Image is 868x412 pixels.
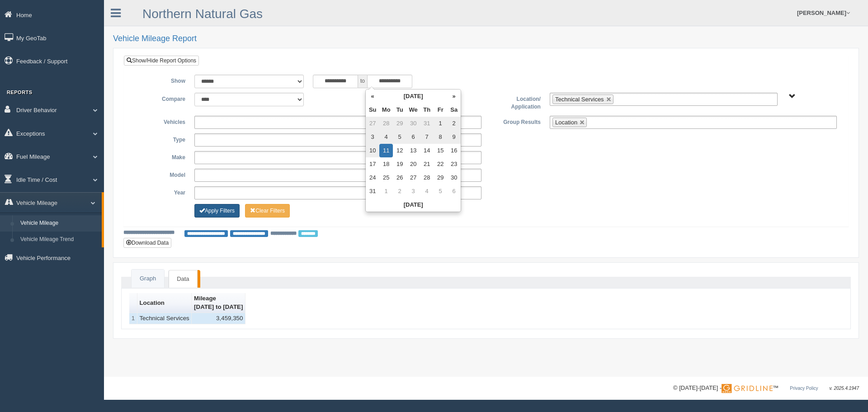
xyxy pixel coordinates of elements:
a: Vehicle Mileage [16,215,102,232]
button: Change Filter Options [194,204,240,218]
th: Fr [434,103,447,117]
td: 23 [447,157,461,171]
th: [DATE] [379,90,447,103]
td: 10 [366,144,379,157]
td: 29 [393,117,406,130]
a: Privacy Policy [790,386,818,391]
td: 2 [447,117,461,130]
label: Show [131,75,190,85]
td: 1 [129,313,137,324]
a: Northern Natural Gas [142,7,263,21]
td: 16 [447,144,461,157]
a: Show/Hide Report Options [124,56,199,66]
th: » [447,90,461,103]
th: Sa [447,103,461,117]
td: 13 [406,144,420,157]
td: 29 [434,171,447,185]
td: 7 [420,130,434,144]
td: 24 [366,171,379,185]
th: We [406,103,420,117]
td: Technical Services [137,313,192,324]
td: 3 [406,185,420,198]
a: Data [169,270,197,288]
td: 1 [379,185,393,198]
td: 30 [447,171,461,185]
td: 27 [406,171,420,185]
td: 28 [420,171,434,185]
td: 9 [447,130,461,144]
td: 8 [434,130,447,144]
td: 1 [434,117,447,130]
th: « [366,90,379,103]
td: 25 [379,171,393,185]
td: 20 [406,157,420,171]
td: 18 [379,157,393,171]
label: Compare [131,93,190,104]
td: 31 [366,185,379,198]
td: 6 [406,130,420,144]
th: Mo [379,103,393,117]
label: Type [131,133,190,144]
label: Vehicles [131,116,190,127]
td: 4 [420,185,434,198]
td: 19 [393,157,406,171]
th: Sort column [192,293,245,313]
td: 3 [366,130,379,144]
span: v. 2025.4.1947 [830,386,859,391]
label: Location/ Application [486,93,545,111]
td: 6 [447,185,461,198]
span: Technical Services [555,96,604,103]
td: 2 [393,185,406,198]
td: 27 [366,117,379,130]
td: 3,459,350 [192,313,245,324]
th: Tu [393,103,406,117]
th: Th [420,103,434,117]
td: 26 [393,171,406,185]
h2: Vehicle Mileage Report [113,34,859,43]
td: 17 [366,157,379,171]
label: Year [131,186,190,197]
td: 15 [434,144,447,157]
div: © [DATE]-[DATE] - ™ [673,384,859,393]
td: 4 [379,130,393,144]
td: 31 [420,117,434,130]
label: Model [131,169,190,180]
td: 5 [393,130,406,144]
td: 14 [420,144,434,157]
th: [DATE] [366,198,461,212]
img: Gridline [722,384,773,393]
span: Location [555,119,577,126]
td: 21 [420,157,434,171]
th: Su [366,103,379,117]
label: Group Results [486,116,545,127]
td: 11 [379,144,393,157]
button: Change Filter Options [245,204,290,218]
th: Sort column [137,293,192,313]
a: Vehicle Mileage Trend [16,232,102,248]
td: 28 [379,117,393,130]
td: 30 [406,117,420,130]
td: 5 [434,185,447,198]
span: to [358,75,367,88]
td: 12 [393,144,406,157]
label: Make [131,151,190,162]
button: Download Data [123,238,171,248]
a: Graph [132,270,164,288]
td: 22 [434,157,447,171]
